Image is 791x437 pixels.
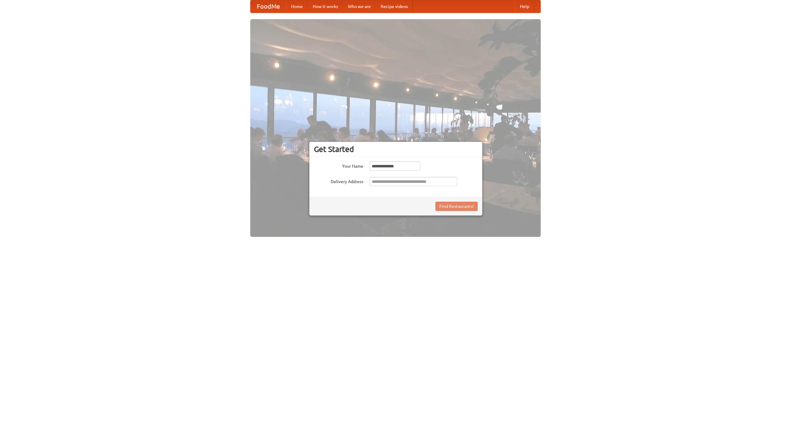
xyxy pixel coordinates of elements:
label: Delivery Address [314,177,363,185]
a: Who we are [343,0,376,13]
a: Help [515,0,534,13]
a: Recipe videos [376,0,413,13]
label: Your Name [314,162,363,169]
a: Home [286,0,308,13]
a: FoodMe [251,0,286,13]
a: How it works [308,0,343,13]
h3: Get Started [314,145,478,154]
button: Find Restaurants! [435,202,478,211]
